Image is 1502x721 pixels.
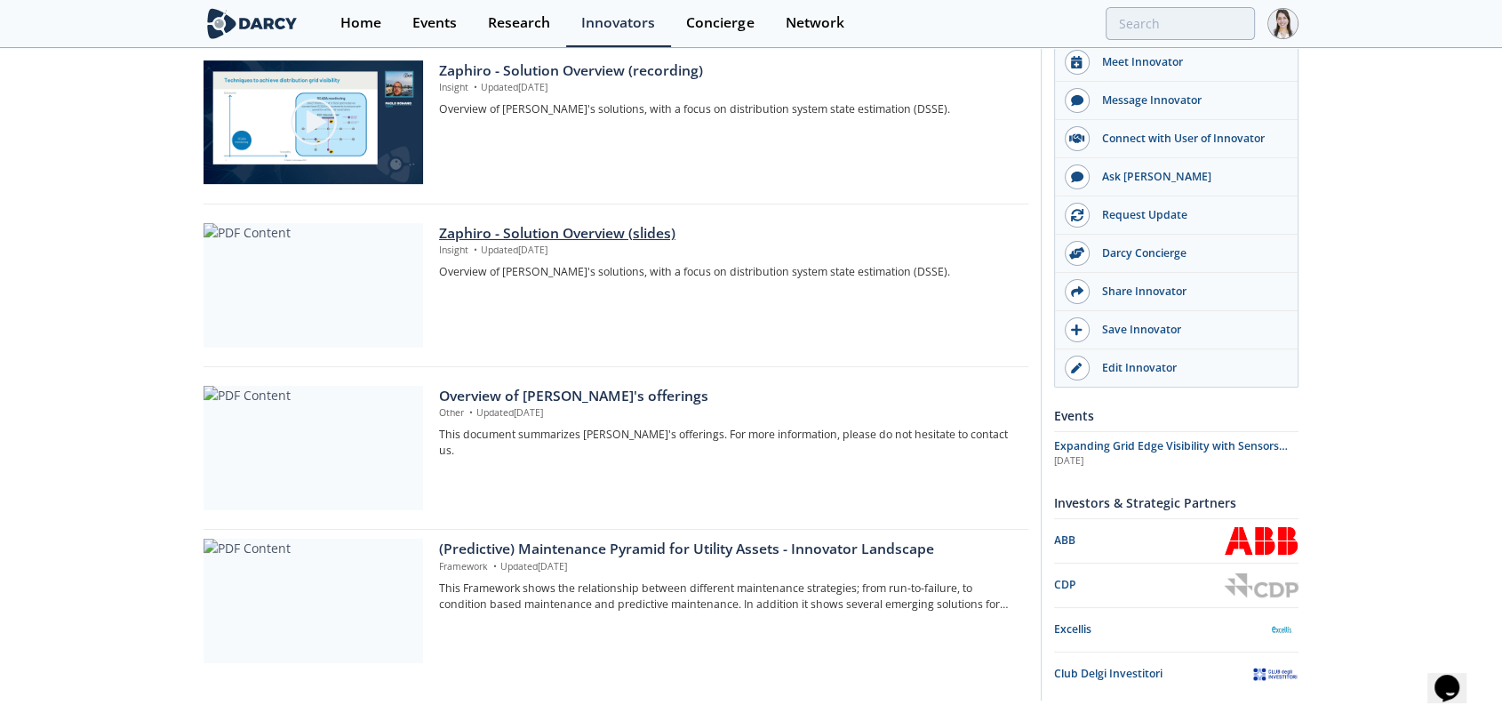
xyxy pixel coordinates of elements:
[1090,245,1289,261] div: Darcy Concierge
[204,223,1028,348] a: PDF Content Zaphiro - Solution Overview (slides) Insight •Updated[DATE] Overview of [PERSON_NAME]...
[491,560,500,573] span: •
[1090,360,1289,376] div: Edit Innovator
[471,81,481,93] span: •
[1055,311,1298,349] button: Save Innovator
[1090,207,1289,223] div: Request Update
[1090,92,1289,108] div: Message Innovator
[1054,525,1298,557] a: ABB ABB
[1054,438,1288,469] span: Expanding Grid Edge Visibility with Sensors and State Estimation
[439,581,1016,613] p: This Framework shows the relationship between different maintenance strategies; from run-to-failu...
[467,406,476,419] span: •
[1054,570,1298,601] a: CDP CDP
[581,16,655,30] div: Innovators
[412,16,457,30] div: Events
[1054,400,1298,431] div: Events
[204,539,1028,663] a: PDF Content (Predictive) Maintenance Pyramid for Utility Assets - Innovator Landscape Framework •...
[204,8,300,39] img: logo-wide.svg
[1224,526,1298,556] img: ABB
[439,101,1016,117] p: Overview of [PERSON_NAME]'s solutions, with a focus on distribution system state estimation (DSSE).
[439,427,1016,460] p: This document summarizes [PERSON_NAME]'s offerings. For more information, please do not hesitate ...
[1090,284,1289,300] div: Share Innovator
[1267,614,1298,645] img: Excellis
[1055,349,1298,387] a: Edit Innovator
[439,223,1016,244] div: Zaphiro - Solution Overview (slides)
[471,244,481,256] span: •
[340,16,381,30] div: Home
[1224,573,1298,598] img: CDP
[439,244,1016,258] p: Insight Updated [DATE]
[204,386,1028,510] a: PDF Content Overview of [PERSON_NAME]'s offerings Other •Updated[DATE] This document summarizes [...
[1090,54,1289,70] div: Meet Innovator
[439,539,1016,560] div: (Predictive) Maintenance Pyramid for Utility Assets - Innovator Landscape
[686,16,754,30] div: Concierge
[488,16,550,30] div: Research
[1054,659,1298,690] a: Club Delgi Investitori Club Delgi Investitori
[1251,659,1298,690] img: Club Delgi Investitori
[204,60,1028,185] a: Video Content Zaphiro - Solution Overview (recording) Insight •Updated[DATE] Overview of [PERSON_...
[439,60,1016,82] div: Zaphiro - Solution Overview (recording)
[1054,454,1298,469] div: [DATE]
[439,560,1016,574] p: Framework Updated [DATE]
[1090,131,1289,147] div: Connect with User of Innovator
[1427,650,1484,703] iframe: chat widget
[1267,8,1298,39] img: Profile
[1090,322,1289,338] div: Save Innovator
[289,97,339,147] img: play-chapters-gray.svg
[439,386,1016,407] div: Overview of [PERSON_NAME]'s offerings
[785,16,843,30] div: Network
[1054,577,1224,593] div: CDP
[204,60,423,184] img: Video Content
[1054,621,1267,637] div: Excellis
[1054,614,1298,645] a: Excellis Excellis
[439,264,1016,280] p: Overview of [PERSON_NAME]'s solutions, with a focus on distribution system state estimation (DSSE).
[1054,487,1298,518] div: Investors & Strategic Partners
[1054,438,1298,469] a: Expanding Grid Edge Visibility with Sensors and State Estimation [DATE]
[1054,533,1224,549] div: ABB
[439,81,1016,95] p: Insight Updated [DATE]
[1106,7,1255,40] input: Advanced Search
[1090,169,1289,185] div: Ask [PERSON_NAME]
[439,406,1016,421] p: Other Updated [DATE]
[1054,666,1251,682] div: Club Delgi Investitori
